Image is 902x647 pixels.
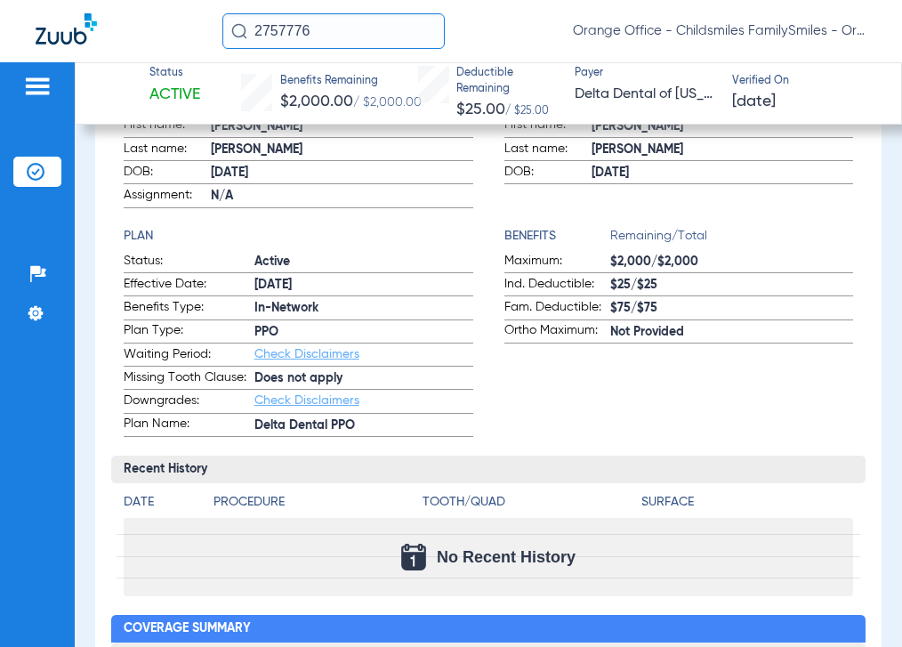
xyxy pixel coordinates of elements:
[124,163,211,184] span: DOB:
[504,275,610,296] span: Ind. Deductible:
[732,74,874,90] span: Verified On
[592,117,854,136] span: [PERSON_NAME]
[280,74,422,90] span: Benefits Remaining
[280,93,353,109] span: $2,000.00
[211,141,473,159] span: [PERSON_NAME]
[575,84,716,106] span: Delta Dental of [US_STATE]
[222,13,445,49] input: Search for patients
[124,368,254,390] span: Missing Tooth Clause:
[610,299,854,318] span: $75/$75
[124,186,211,207] span: Assignment:
[254,394,359,407] a: Check Disclaimers
[124,392,254,413] span: Downgrades:
[231,23,247,39] img: Search Icon
[124,140,211,161] span: Last name:
[353,96,422,109] span: / $2,000.00
[504,321,610,343] span: Ortho Maximum:
[423,493,635,518] app-breakdown-title: Tooth/Quad
[211,117,473,136] span: [PERSON_NAME]
[641,493,854,518] app-breakdown-title: Surface
[124,415,254,436] span: Plan Name:
[437,548,576,566] span: No Recent History
[124,116,211,137] span: First name:
[23,76,52,97] img: hamburger-icon
[124,252,254,273] span: Status:
[610,276,854,295] span: $25/$25
[254,323,473,342] span: PPO
[456,66,559,97] span: Deductible Remaining
[124,275,254,296] span: Effective Date:
[505,106,549,117] span: / $25.00
[213,493,417,512] h4: Procedure
[504,140,592,161] span: Last name:
[254,299,473,318] span: In-Network
[423,493,635,512] h4: Tooth/Quad
[254,369,473,388] span: Does not apply
[124,493,198,512] h4: Date
[211,164,473,182] span: [DATE]
[573,22,866,40] span: Orange Office - Childsmiles FamilySmiles - Orange St Dental Associates LLC - Orange General DBA A...
[504,227,610,252] app-breakdown-title: Benefits
[610,323,854,342] span: Not Provided
[254,417,473,435] span: Delta Dental PPO
[504,116,592,137] span: First name:
[254,276,473,295] span: [DATE]
[592,141,854,159] span: [PERSON_NAME]
[641,493,854,512] h4: Surface
[124,298,254,319] span: Benefits Type:
[124,493,198,518] app-breakdown-title: Date
[213,493,417,518] app-breakdown-title: Procedure
[254,348,359,360] a: Check Disclaimers
[124,345,254,367] span: Waiting Period:
[504,252,610,273] span: Maximum:
[813,562,902,647] iframe: Chat Widget
[610,253,854,271] span: $2,000/$2,000
[111,456,866,484] h3: Recent History
[504,163,592,184] span: DOB:
[124,227,473,246] h4: Plan
[610,227,854,252] span: Remaining/Total
[732,91,776,113] span: [DATE]
[401,544,426,570] img: Calendar
[254,253,473,271] span: Active
[111,615,866,643] h2: Coverage Summary
[36,13,97,44] img: Zuub Logo
[149,84,200,106] span: Active
[456,101,505,117] span: $25.00
[592,164,854,182] span: [DATE]
[504,298,610,319] span: Fam. Deductible:
[124,321,254,343] span: Plan Type:
[211,187,473,206] span: N/A
[575,66,716,82] span: Payer
[504,227,610,246] h4: Benefits
[149,66,200,82] span: Status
